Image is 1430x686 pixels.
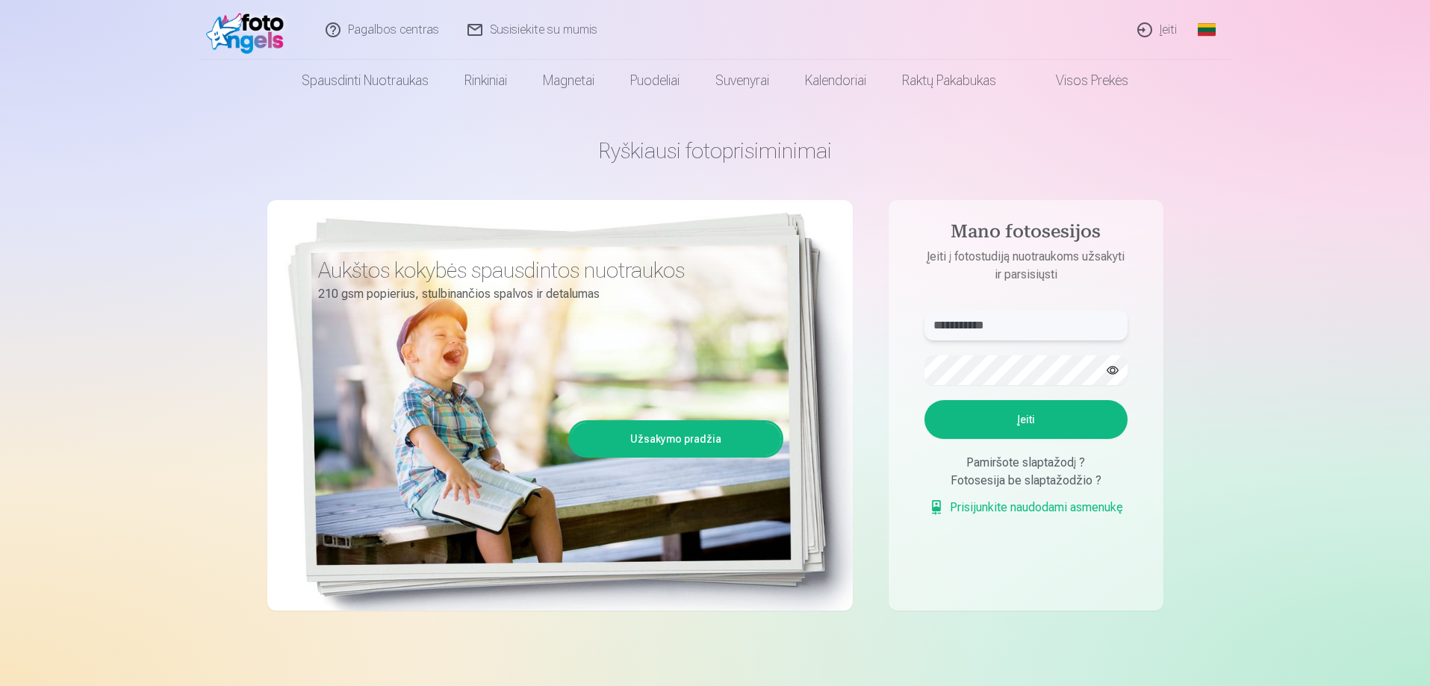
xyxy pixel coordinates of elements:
a: Kalendoriai [787,60,884,102]
a: Magnetai [525,60,612,102]
h3: Aukštos kokybės spausdintos nuotraukos [318,257,772,284]
p: Įeiti į fotostudiją nuotraukoms užsakyti ir parsisiųsti [910,248,1143,284]
img: /fa2 [206,6,292,54]
a: Prisijunkite naudodami asmenukę [929,499,1123,517]
a: Raktų pakabukas [884,60,1014,102]
a: Puodeliai [612,60,697,102]
a: Suvenyrai [697,60,787,102]
h4: Mano fotosesijos [910,221,1143,248]
a: Visos prekės [1014,60,1146,102]
p: 210 gsm popierius, stulbinančios spalvos ir detalumas [318,284,772,305]
button: Įeiti [924,400,1128,439]
a: Rinkiniai [447,60,525,102]
a: Spausdinti nuotraukas [284,60,447,102]
a: Užsakymo pradžia [571,422,781,455]
div: Pamiršote slaptažodį ? [924,454,1128,472]
div: Fotosesija be slaptažodžio ? [924,472,1128,490]
h1: Ryškiausi fotoprisiminimai [267,137,1163,164]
